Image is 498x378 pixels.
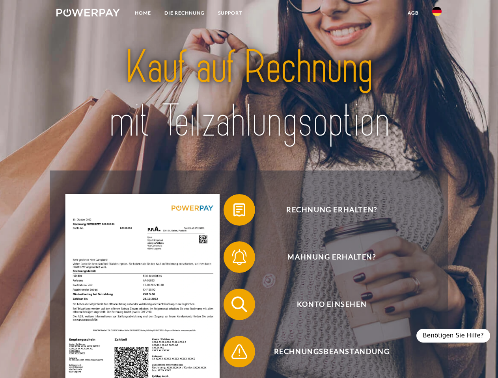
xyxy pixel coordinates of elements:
button: Rechnung erhalten? [224,194,429,226]
div: Benötigen Sie Hilfe? [416,329,490,343]
img: qb_warning.svg [229,342,249,361]
img: title-powerpay_de.svg [75,38,423,151]
span: Rechnungsbeanstandung [235,336,428,367]
button: Rechnungsbeanstandung [224,336,429,367]
a: DIE RECHNUNG [158,6,211,20]
a: SUPPORT [211,6,249,20]
img: qb_bill.svg [229,200,249,220]
span: Mahnung erhalten? [235,241,428,273]
button: Mahnung erhalten? [224,241,429,273]
img: qb_search.svg [229,295,249,314]
button: Konto einsehen [224,289,429,320]
img: qb_bell.svg [229,247,249,267]
img: de [432,7,442,16]
span: Rechnung erhalten? [235,194,428,226]
a: agb [401,6,425,20]
span: Konto einsehen [235,289,428,320]
a: Home [128,6,158,20]
img: logo-powerpay-white.svg [56,9,120,17]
